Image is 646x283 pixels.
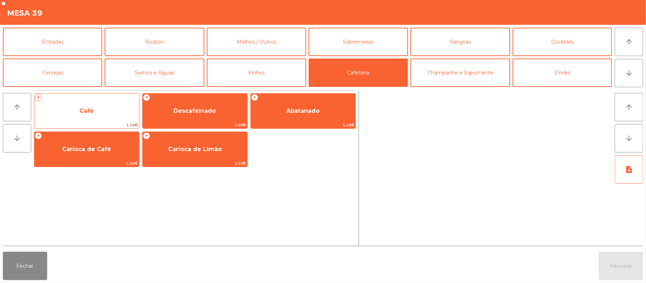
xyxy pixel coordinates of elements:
button: Molhos / Outros [207,28,306,56]
i: arrow_upward [13,103,21,111]
button: Cocktails [513,28,612,56]
button: Champanhe e Espumante [410,59,510,87]
span: 1.15€ [143,160,247,167]
button: Fechar [3,252,47,280]
span: + [143,132,150,139]
span: Abatanado [286,107,320,114]
button: Rodizio [105,28,204,56]
button: arrow_downward [615,59,643,87]
span: Café [79,107,94,114]
h4: Mesa 39 [7,8,43,18]
span: Descafeinado [173,107,216,114]
span: + [143,94,150,101]
i: arrow_upward [625,38,633,46]
i: arrow_upward [625,103,633,111]
button: arrow_upward [615,93,643,121]
button: Sobremesas [309,28,408,56]
button: arrow_upward [615,28,643,56]
span: 1.15€ [251,122,355,128]
span: 1.25€ [143,122,247,128]
button: arrow_upward [3,93,31,121]
button: arrow_downward [615,124,643,152]
span: Carioca de Limão [168,146,222,152]
span: + [35,94,42,101]
span: 1.15€ [34,160,139,167]
i: arrow_downward [625,69,633,77]
button: arrow_downward [3,124,31,152]
span: 1.15€ [34,122,139,128]
button: Entradas [3,28,102,56]
i: arrow_downward [13,134,21,143]
button: Sumos e Águas [105,59,204,87]
i: note_add [625,165,633,174]
span: Carioca de Café [62,146,111,152]
button: Cafeteria [309,59,408,87]
i: arrow_downward [625,134,633,143]
button: Sangrias [410,28,510,56]
span: + [251,94,258,101]
button: Vinhos [207,59,306,87]
button: Cervejas [3,59,102,87]
button: Drinks [513,59,612,87]
button: note_add [615,155,643,184]
span: + [35,132,42,139]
